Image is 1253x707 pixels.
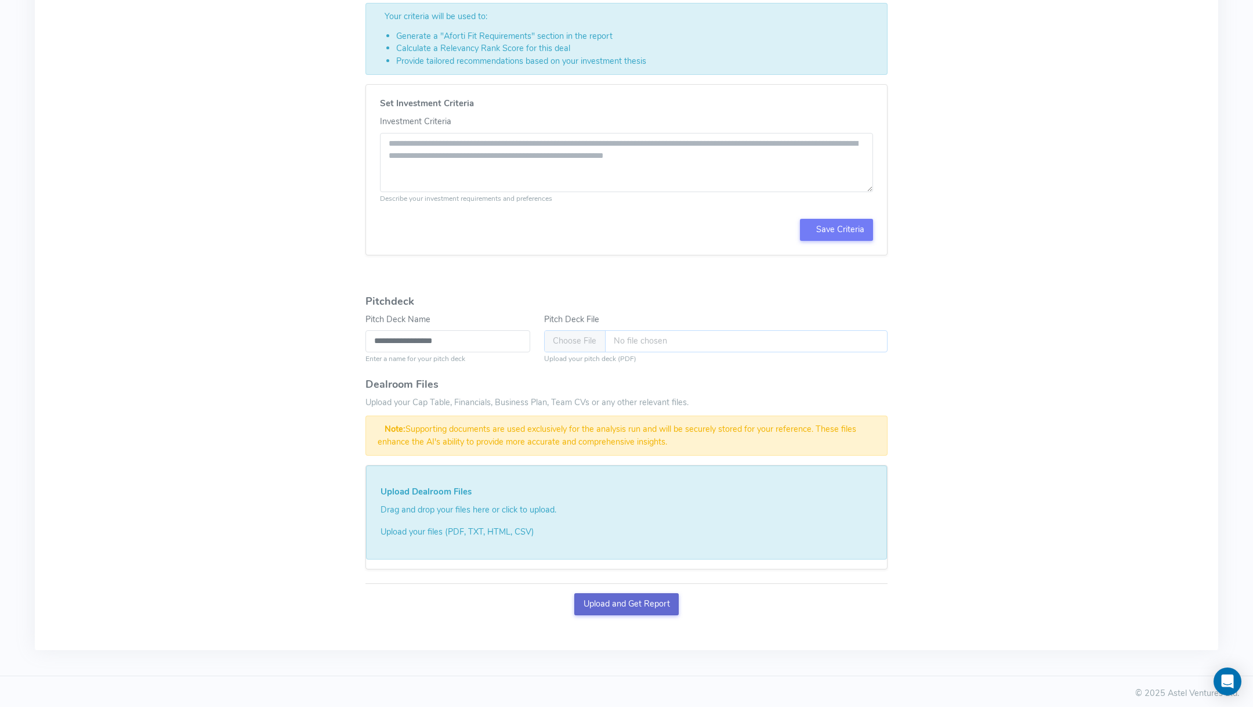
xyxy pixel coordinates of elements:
[365,3,888,75] div: Your criteria will be used to:
[396,55,875,68] li: Provide tailored recommendations based on your investment thesis
[381,504,872,517] p: Drag and drop your files here or click to upload.
[396,30,875,43] li: Generate a "Aforti Fit Requirements" section in the report
[365,396,689,408] span: Upload your Cap Table, Financials, Business Plan, Team CVs or any other relevant files.
[380,99,873,109] h5: Set Investment Criteria
[544,313,599,326] label: Pitch Deck File
[380,116,451,128] label: Investment Criteria
[380,194,552,203] small: Describe your investment requirements and preferences
[365,416,888,456] div: Supporting documents are used exclusively for the analysis run and will be securely stored for yo...
[381,526,872,539] div: Upload your files (PDF, TXT, HTML, CSV)
[14,687,1239,700] div: © 2025 Astel Ventures Ltd.
[800,219,873,241] button: Save Criteria
[381,487,872,497] h5: Upload Dealroom Files
[544,354,636,363] small: Upload your pitch deck (PDF)
[385,423,405,435] strong: Note:
[1214,668,1241,695] div: Open Intercom Messenger
[365,354,465,363] small: Enter a name for your pitch deck
[365,296,888,308] h4: Pitchdeck
[365,313,430,326] label: Pitch Deck Name
[574,593,679,615] button: Upload and Get Report
[396,42,875,55] li: Calculate a Relevancy Rank Score for this deal
[365,379,888,391] h4: Dealroom Files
